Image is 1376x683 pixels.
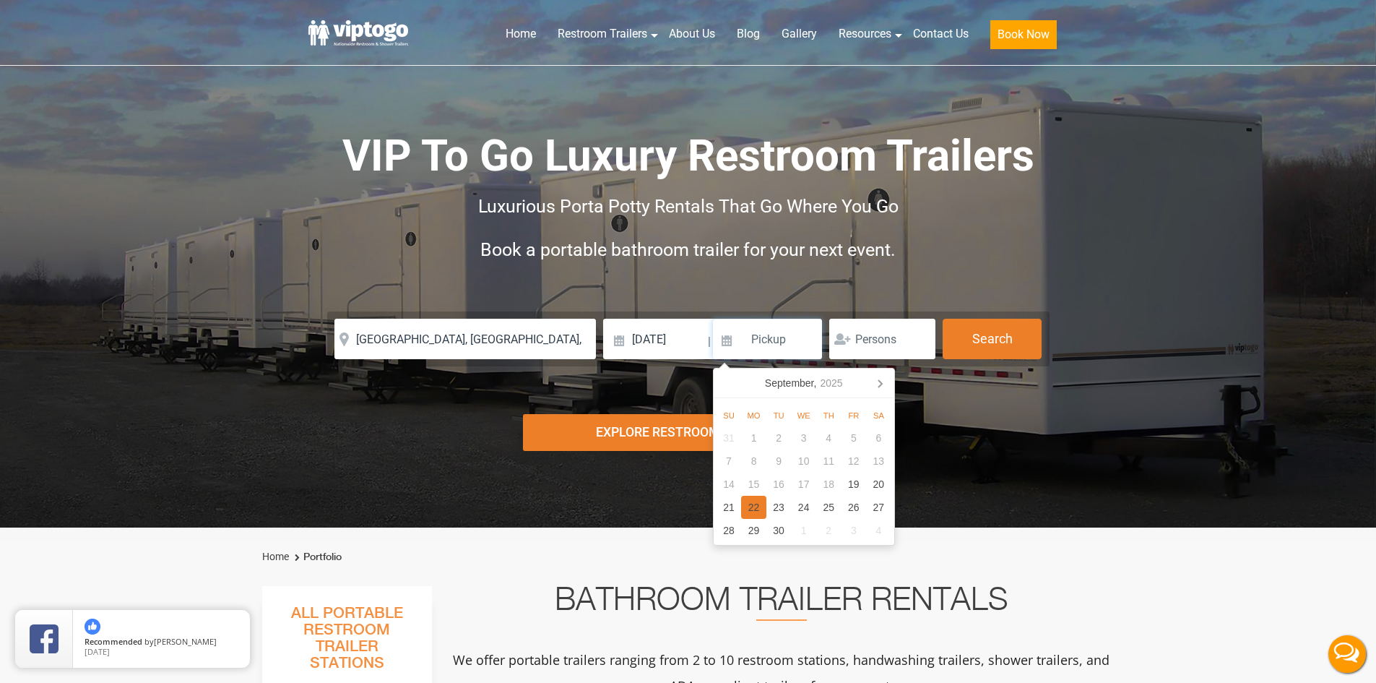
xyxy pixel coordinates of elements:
input: Pickup [713,319,823,359]
a: Book Now [979,18,1068,58]
a: Home [495,18,547,50]
div: 1 [791,519,816,542]
span: Luxurious Porta Potty Rentals That Go Where You Go [478,196,899,217]
a: Contact Us [902,18,979,50]
div: Mo [741,407,766,424]
span: [DATE] [85,646,110,657]
div: 17 [791,473,816,496]
div: 30 [766,519,792,542]
div: 28 [717,519,742,542]
div: 13 [866,450,891,473]
div: 3 [791,426,816,450]
div: Tu [766,407,792,424]
div: 18 [816,473,841,496]
input: Where do you need your restroom? [334,319,596,359]
div: 4 [866,519,891,542]
div: 14 [717,473,742,496]
span: Book a portable bathroom trailer for your next event. [480,239,896,260]
div: 11 [816,450,841,473]
li: Portfolio [291,549,342,566]
div: 2 [816,519,841,542]
a: Restroom Trailers [547,18,658,50]
div: We [791,407,816,424]
input: Persons [829,319,935,359]
div: 21 [717,496,742,519]
i: 2025 [820,374,842,392]
div: 27 [866,496,891,519]
div: 16 [766,473,792,496]
div: 9 [766,450,792,473]
h2: Bathroom Trailer Rentals [451,586,1112,621]
div: 1 [741,426,766,450]
span: [PERSON_NAME] [154,636,217,647]
div: September, [759,371,849,395]
button: Live Chat [1318,625,1376,683]
div: 6 [866,426,891,450]
div: 12 [841,450,867,473]
div: 10 [791,450,816,473]
div: Th [816,407,841,424]
div: 19 [841,473,867,496]
div: 15 [741,473,766,496]
div: Sa [866,407,891,424]
div: 3 [841,519,867,542]
div: 23 [766,496,792,519]
div: 8 [741,450,766,473]
div: 2 [766,426,792,450]
span: VIP To Go Luxury Restroom Trailers [342,130,1034,181]
a: About Us [658,18,726,50]
div: 31 [717,426,742,450]
a: Home [262,551,289,562]
div: 29 [741,519,766,542]
div: 25 [816,496,841,519]
button: Book Now [990,20,1057,49]
div: Fr [841,407,867,424]
span: Recommended [85,636,142,647]
div: 20 [866,473,891,496]
div: 24 [791,496,816,519]
div: 5 [841,426,867,450]
span: | [708,319,711,365]
div: 4 [816,426,841,450]
span: by [85,637,238,648]
div: 26 [841,496,867,519]
div: Su [717,407,742,424]
div: Explore Restroom Trailers [523,414,853,451]
a: Resources [828,18,902,50]
a: Gallery [771,18,828,50]
a: Blog [726,18,771,50]
div: 22 [741,496,766,519]
input: Delivery [603,319,706,359]
img: thumbs up icon [85,619,100,635]
img: Review Rating [30,624,59,653]
div: 7 [717,450,742,473]
button: Search [943,319,1042,359]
